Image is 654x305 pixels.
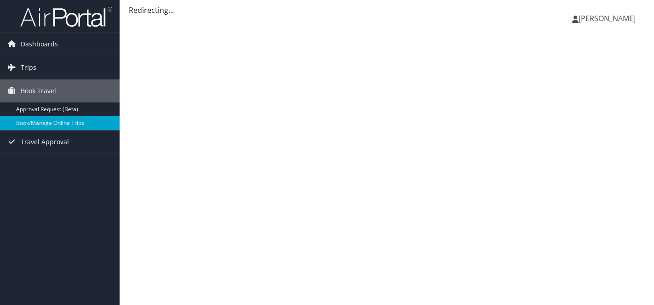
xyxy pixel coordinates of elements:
div: Redirecting... [129,5,645,16]
img: airportal-logo.png [20,6,112,28]
span: [PERSON_NAME] [579,13,636,23]
span: Travel Approval [21,130,69,153]
a: [PERSON_NAME] [572,5,645,32]
span: Trips [21,56,36,79]
span: Dashboards [21,33,58,56]
span: Book Travel [21,79,56,102]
